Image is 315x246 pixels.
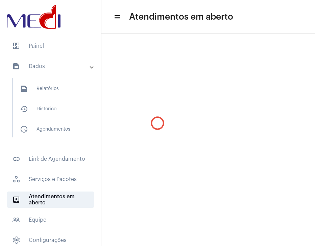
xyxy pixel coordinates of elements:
span: Atendimentos em aberto [129,12,233,22]
span: Agendamentos [15,121,86,137]
mat-icon: sidenav icon [12,155,20,163]
mat-icon: sidenav icon [12,196,20,204]
div: sidenav iconDados [4,74,101,147]
span: Histórico [15,101,86,117]
mat-icon: sidenav icon [12,216,20,224]
mat-icon: sidenav icon [12,62,20,70]
span: Atendimentos em aberto [7,192,94,208]
span: sidenav icon [12,236,20,244]
mat-icon: sidenav icon [20,85,28,93]
span: Relatórios [15,81,86,97]
mat-expansion-panel-header: sidenav iconDados [4,58,101,74]
img: d3a1b5fa-500b-b90f-5a1c-719c20e9830b.png [5,3,62,30]
mat-icon: sidenav icon [20,105,28,113]
span: sidenav icon [12,175,20,183]
span: Equipe [7,212,94,228]
span: Link de Agendamento [7,151,94,167]
span: Painel [7,38,94,54]
mat-icon: sidenav icon [114,13,120,21]
span: Serviços e Pacotes [7,171,94,187]
span: sidenav icon [12,42,20,50]
mat-icon: sidenav icon [20,125,28,133]
mat-panel-title: Dados [12,62,90,70]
